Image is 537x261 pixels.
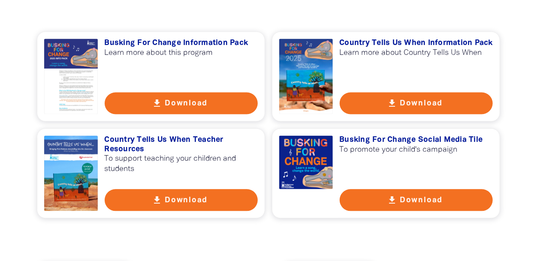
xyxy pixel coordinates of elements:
h3: Busking For Change Social Media Tile [340,136,493,145]
i: get_app [152,99,162,109]
button: get_app Download [105,93,258,114]
i: get_app [152,195,162,206]
h3: Country Tells Us When Teacher Resources [105,136,258,154]
i: get_app [387,99,397,109]
i: get_app [387,195,397,206]
button: get_app Download [105,189,258,211]
button: get_app Download [340,93,493,114]
button: get_app Download [340,189,493,211]
h3: Busking For Change Information Pack [105,39,258,48]
h3: Country Tells Us When Information Pack [340,39,493,48]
